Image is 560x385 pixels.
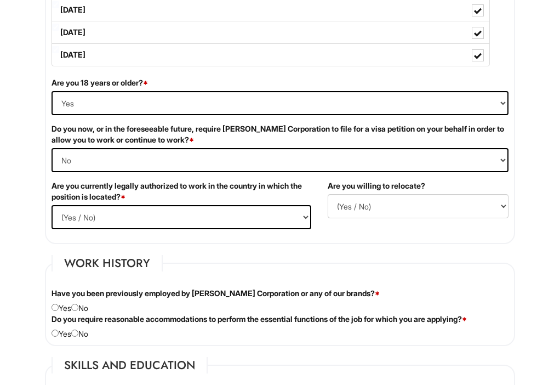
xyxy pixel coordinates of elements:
select: (Yes / No) [52,205,311,229]
label: Have you been previously employed by [PERSON_NAME] Corporation or any of our brands? [52,288,380,299]
div: Yes No [43,314,517,339]
label: [DATE] [52,44,489,66]
select: (Yes / No) [52,91,508,115]
label: Do you require reasonable accommodations to perform the essential functions of the job for which ... [52,314,467,325]
label: Do you now, or in the foreseeable future, require [PERSON_NAME] Corporation to file for a visa pe... [52,123,508,145]
legend: Work History [52,255,163,271]
label: [DATE] [52,21,489,43]
select: (Yes / No) [328,194,508,218]
label: Are you 18 years or older? [52,77,148,88]
label: Are you currently legally authorized to work in the country in which the position is located? [52,180,311,202]
div: Yes No [43,288,517,314]
label: Are you willing to relocate? [328,180,425,191]
legend: Skills and Education [52,357,208,373]
select: (Yes / No) [52,148,508,172]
